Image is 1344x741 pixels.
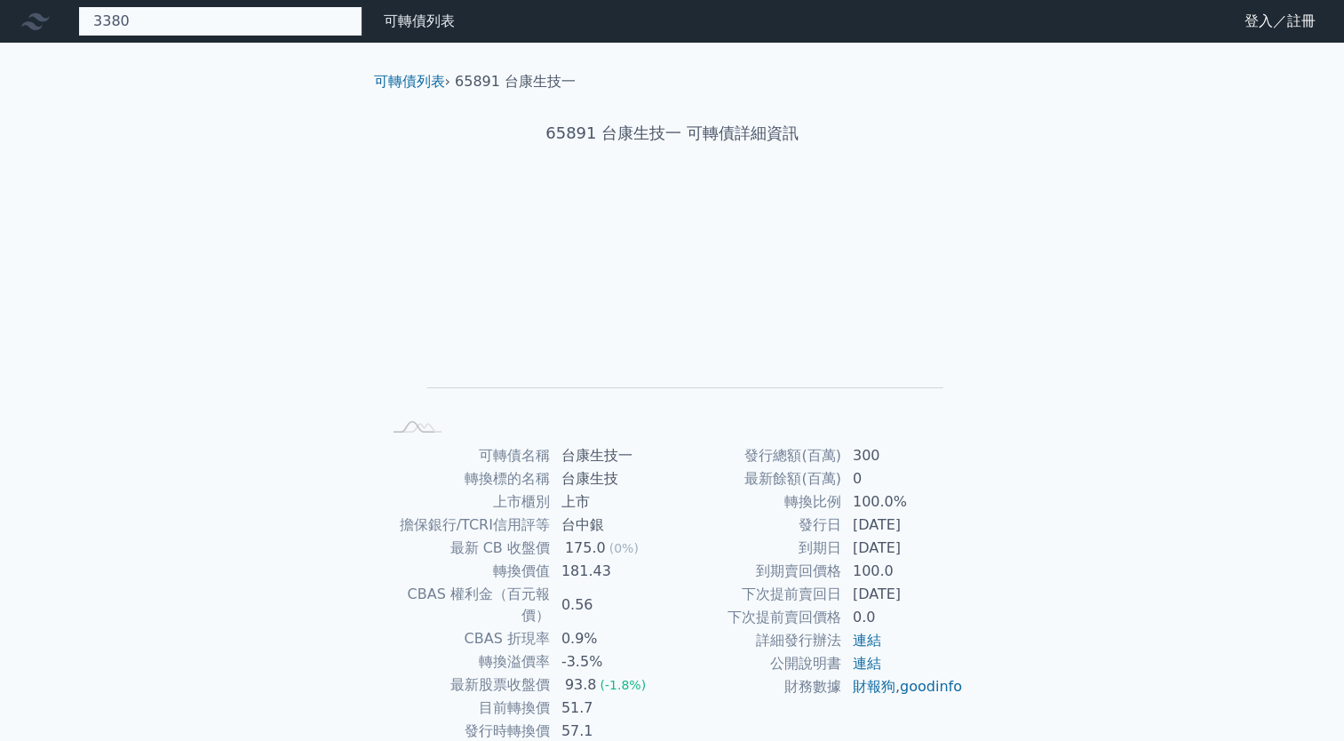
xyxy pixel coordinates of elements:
td: 0.0 [842,606,964,629]
div: 175.0 [561,538,609,559]
td: 100.0% [842,490,964,514]
a: 可轉債列表 [374,73,445,90]
a: 連結 [853,655,881,672]
td: 下次提前賣回日 [672,583,842,606]
span: (0%) [609,541,639,555]
span: (-1.8%) [600,678,646,692]
td: 181.43 [551,560,672,583]
td: CBAS 折現率 [381,627,551,650]
td: 0 [842,467,964,490]
td: 到期日 [672,537,842,560]
td: 到期賣回價格 [672,560,842,583]
a: goodinfo [900,678,962,695]
td: 轉換價值 [381,560,551,583]
td: 發行日 [672,514,842,537]
td: 詳細發行辦法 [672,629,842,652]
li: › [374,71,450,92]
td: 財務數據 [672,675,842,698]
li: 65891 台康生技一 [455,71,576,92]
a: 登入／註冊 [1230,7,1330,36]
td: 公開說明書 [672,652,842,675]
td: 51.7 [551,697,672,720]
a: 可轉債列表 [384,12,455,29]
td: -3.5% [551,650,672,673]
a: 連結 [853,632,881,649]
td: [DATE] [842,514,964,537]
g: Chart [410,202,943,414]
h1: 65891 台康生技一 可轉債詳細資訊 [360,121,985,146]
td: [DATE] [842,583,964,606]
td: 上市櫃別 [381,490,551,514]
td: 最新餘額(百萬) [672,467,842,490]
td: 轉換比例 [672,490,842,514]
td: 台康生技 [551,467,672,490]
td: 可轉債名稱 [381,444,551,467]
td: 300 [842,444,964,467]
td: [DATE] [842,537,964,560]
td: 最新股票收盤價 [381,673,551,697]
td: 0.56 [551,583,672,627]
div: 93.8 [561,674,600,696]
a: 財報狗 [853,678,895,695]
td: 台康生技一 [551,444,672,467]
td: 發行總額(百萬) [672,444,842,467]
td: 最新 CB 收盤價 [381,537,551,560]
td: 轉換溢價率 [381,650,551,673]
td: 轉換標的名稱 [381,467,551,490]
td: 0.9% [551,627,672,650]
td: 台中銀 [551,514,672,537]
td: , [842,675,964,698]
td: 下次提前賣回價格 [672,606,842,629]
td: 100.0 [842,560,964,583]
td: 上市 [551,490,672,514]
input: 搜尋可轉債 代號／名稱 [78,6,362,36]
td: 擔保銀行/TCRI信用評等 [381,514,551,537]
td: CBAS 權利金（百元報價） [381,583,551,627]
td: 目前轉換價 [381,697,551,720]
